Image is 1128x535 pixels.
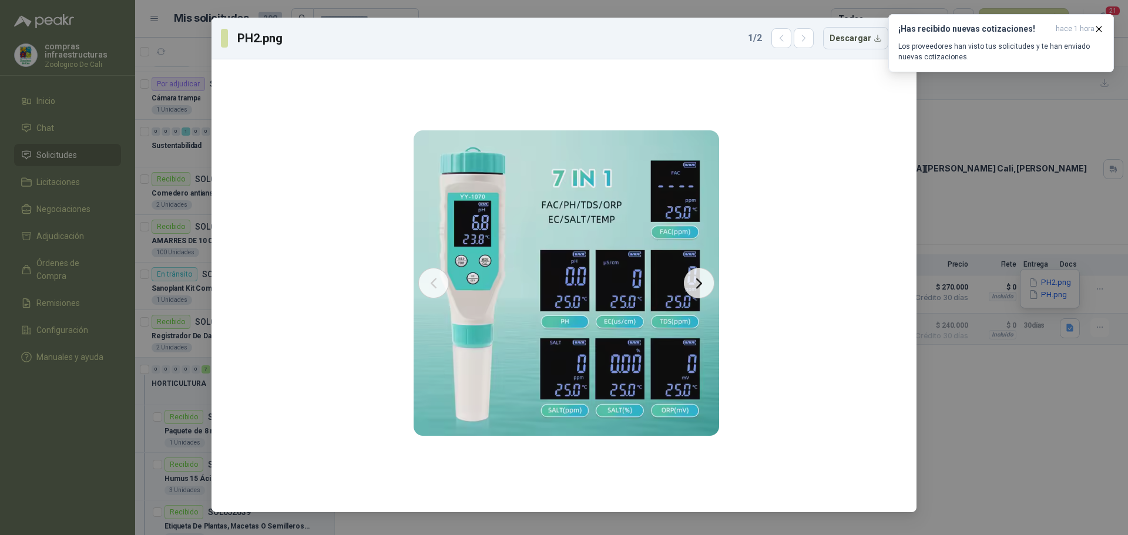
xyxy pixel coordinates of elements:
button: ¡Has recibido nuevas cotizaciones!hace 1 hora Los proveedores han visto tus solicitudes y te han ... [888,14,1114,72]
span: hace 1 hora [1056,24,1095,34]
span: 1 / 2 [748,31,762,45]
p: Los proveedores han visto tus solicitudes y te han enviado nuevas cotizaciones. [898,41,1104,62]
h3: ¡Has recibido nuevas cotizaciones! [898,24,1051,34]
button: Descargar [823,27,888,49]
h3: PH2.png [237,29,285,47]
